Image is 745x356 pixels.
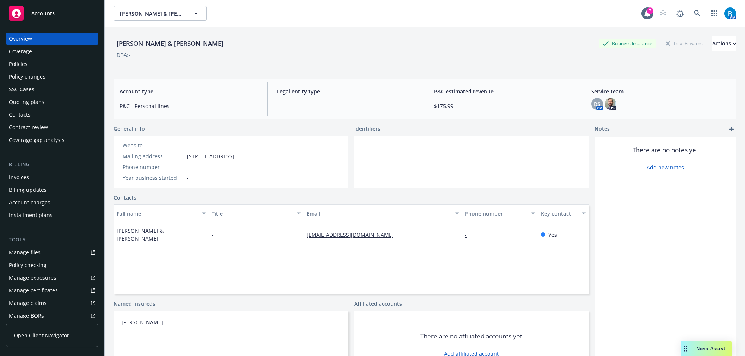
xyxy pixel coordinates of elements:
[6,33,98,45] a: Overview
[304,204,462,222] button: Email
[114,204,209,222] button: Full name
[6,45,98,57] a: Coverage
[212,210,292,217] div: Title
[9,45,32,57] div: Coverage
[673,6,688,21] a: Report a Bug
[591,88,730,95] span: Service team
[114,125,145,133] span: General info
[9,109,31,121] div: Contacts
[656,6,670,21] a: Start snowing
[6,171,98,183] a: Invoices
[212,231,213,239] span: -
[633,146,698,155] span: There are no notes yet
[123,174,184,182] div: Year business started
[307,210,451,217] div: Email
[120,102,259,110] span: P&C - Personal lines
[6,272,98,284] a: Manage exposures
[9,171,29,183] div: Invoices
[6,96,98,108] a: Quoting plans
[187,174,189,182] span: -
[9,71,45,83] div: Policy changes
[647,7,653,14] div: 7
[354,300,402,308] a: Affiliated accounts
[6,209,98,221] a: Installment plans
[117,227,206,242] span: [PERSON_NAME] & [PERSON_NAME]
[462,204,538,222] button: Phone number
[6,58,98,70] a: Policies
[123,152,184,160] div: Mailing address
[594,100,600,108] span: DS
[647,163,684,171] a: Add new notes
[6,184,98,196] a: Billing updates
[434,102,573,110] span: $175.99
[14,331,69,339] span: Open Client Navigator
[9,259,47,271] div: Policy checking
[9,209,53,221] div: Installment plans
[6,121,98,133] a: Contract review
[541,210,577,217] div: Key contact
[9,134,64,146] div: Coverage gap analysis
[6,83,98,95] a: SSC Cases
[114,194,136,201] a: Contacts
[6,259,98,271] a: Policy checking
[277,102,416,110] span: -
[354,125,380,133] span: Identifiers
[712,36,736,51] button: Actions
[6,109,98,121] a: Contacts
[420,332,522,341] span: There are no affiliated accounts yet
[117,51,130,59] div: DBA: -
[538,204,589,222] button: Key contact
[707,6,722,21] a: Switch app
[6,3,98,24] a: Accounts
[187,163,189,171] span: -
[120,10,184,18] span: [PERSON_NAME] & [PERSON_NAME]
[465,231,473,238] a: -
[599,39,656,48] div: Business Insurance
[690,6,705,21] a: Search
[9,184,47,196] div: Billing updates
[114,6,207,21] button: [PERSON_NAME] & [PERSON_NAME]
[9,272,56,284] div: Manage exposures
[9,58,28,70] div: Policies
[6,197,98,209] a: Account charges
[605,98,616,110] img: photo
[724,7,736,19] img: photo
[9,121,48,133] div: Contract review
[277,88,416,95] span: Legal entity type
[9,247,41,258] div: Manage files
[548,231,557,239] span: Yes
[434,88,573,95] span: P&C estimated revenue
[9,297,47,309] div: Manage claims
[9,33,32,45] div: Overview
[9,96,44,108] div: Quoting plans
[123,142,184,149] div: Website
[114,39,226,48] div: [PERSON_NAME] & [PERSON_NAME]
[6,134,98,146] a: Coverage gap analysis
[465,210,527,217] div: Phone number
[6,236,98,244] div: Tools
[114,300,155,308] a: Named insureds
[681,341,690,356] div: Drag to move
[595,125,610,134] span: Notes
[727,125,736,134] a: add
[187,152,234,160] span: [STREET_ADDRESS]
[6,297,98,309] a: Manage claims
[307,231,400,238] a: [EMAIL_ADDRESS][DOMAIN_NAME]
[120,88,259,95] span: Account type
[187,142,189,149] a: -
[6,247,98,258] a: Manage files
[209,204,304,222] button: Title
[31,10,55,16] span: Accounts
[6,285,98,296] a: Manage certificates
[121,319,163,326] a: [PERSON_NAME]
[9,310,44,322] div: Manage BORs
[681,341,732,356] button: Nova Assist
[712,36,736,51] div: Actions
[123,163,184,171] div: Phone number
[662,39,706,48] div: Total Rewards
[696,345,726,352] span: Nova Assist
[6,310,98,322] a: Manage BORs
[6,161,98,168] div: Billing
[9,197,50,209] div: Account charges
